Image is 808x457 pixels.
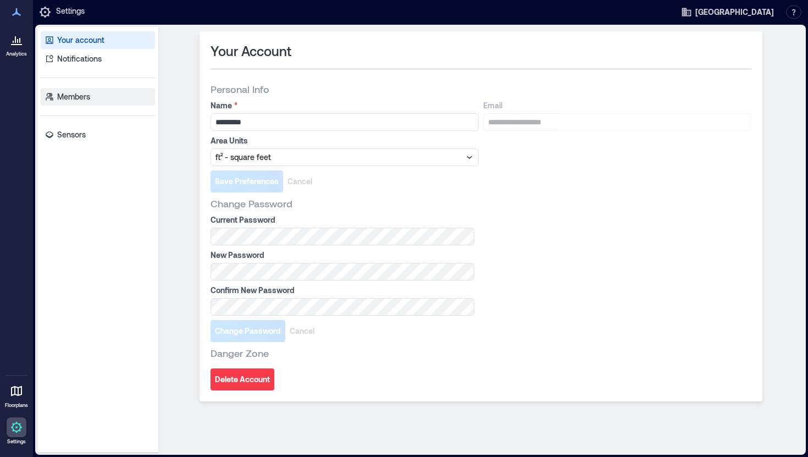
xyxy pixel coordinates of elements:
[695,7,774,18] span: [GEOGRAPHIC_DATA]
[211,42,291,60] span: Your Account
[211,135,477,146] label: Area Units
[211,170,283,192] button: Save Preferences
[211,214,472,225] label: Current Password
[41,126,155,144] a: Sensors
[211,250,472,261] label: New Password
[211,82,269,96] span: Personal Info
[283,170,317,192] button: Cancel
[7,438,26,445] p: Settings
[678,3,777,21] button: [GEOGRAPHIC_DATA]
[3,414,30,448] a: Settings
[5,402,28,409] p: Floorplans
[211,100,477,111] label: Name
[211,320,285,342] button: Change Password
[211,285,472,296] label: Confirm New Password
[215,374,270,385] span: Delete Account
[290,326,314,337] span: Cancel
[2,378,31,412] a: Floorplans
[56,5,85,19] p: Settings
[287,176,312,187] span: Cancel
[6,51,27,57] p: Analytics
[211,197,292,210] span: Change Password
[483,100,749,111] label: Email
[285,320,319,342] button: Cancel
[215,176,279,187] span: Save Preferences
[57,129,86,140] p: Sensors
[211,368,274,390] button: Delete Account
[57,53,102,64] p: Notifications
[41,31,155,49] a: Your account
[215,326,281,337] span: Change Password
[211,346,269,360] span: Danger Zone
[57,91,90,102] p: Members
[3,26,30,60] a: Analytics
[57,35,104,46] p: Your account
[41,88,155,106] a: Members
[41,50,155,68] a: Notifications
